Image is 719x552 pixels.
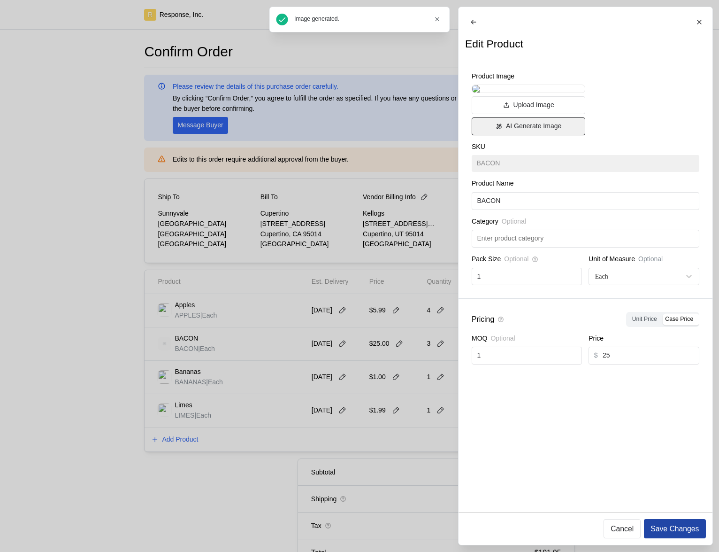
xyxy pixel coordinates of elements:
span: Unit Price [632,316,657,322]
input: Enter Product Name [477,193,694,210]
button: Save Changes [644,519,705,538]
input: Enter Price [603,347,694,364]
p: Product Image [472,71,585,82]
p: AI Generate Image [505,121,561,132]
input: Enter MOQ [477,347,576,364]
div: Category [472,217,699,230]
input: Enter Pack Size [477,268,576,285]
span: Optional [504,254,528,264]
p: Unit of Measure [589,254,635,264]
h2: Edit Product [465,37,523,51]
p: Upload Image [513,100,554,110]
button: Cancel [604,519,641,538]
div: Pack Size [472,254,582,268]
div: SKU [472,142,699,155]
div: MOQ [472,334,582,347]
p: $ [594,350,597,361]
input: Enter product category [477,230,694,247]
p: Optional [638,254,663,264]
span: Optional [501,217,526,227]
button: AI Generate Image [472,117,585,135]
div: Price [589,334,699,347]
div: Product Name [472,179,699,192]
span: Case Price [665,316,693,322]
div: Image generated. [294,15,430,23]
p: Pricing [472,313,494,325]
button: Upload Image [472,96,585,114]
p: Cancel [611,523,634,535]
p: Save Changes [650,523,699,535]
span: Optional [490,334,515,344]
